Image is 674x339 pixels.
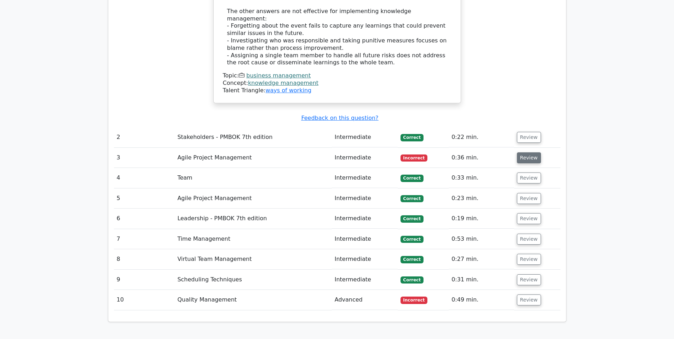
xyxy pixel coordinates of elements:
[114,229,175,249] td: 7
[401,297,428,304] span: Incorrect
[114,290,175,310] td: 10
[449,270,514,290] td: 0:31 min.
[332,290,398,310] td: Advanced
[332,270,398,290] td: Intermediate
[401,256,424,263] span: Correct
[174,127,332,147] td: Stakeholders - PMBOK 7th edition
[332,148,398,168] td: Intermediate
[517,193,541,204] button: Review
[174,188,332,209] td: Agile Project Management
[174,229,332,249] td: Time Management
[517,152,541,163] button: Review
[114,249,175,269] td: 8
[401,236,424,243] span: Correct
[246,72,311,79] a: business management
[332,127,398,147] td: Intermediate
[449,229,514,249] td: 0:53 min.
[449,209,514,229] td: 0:19 min.
[401,195,424,202] span: Correct
[517,274,541,285] button: Review
[114,148,175,168] td: 3
[114,127,175,147] td: 2
[332,229,398,249] td: Intermediate
[332,168,398,188] td: Intermediate
[517,132,541,143] button: Review
[174,249,332,269] td: Virtual Team Management
[114,270,175,290] td: 9
[401,276,424,284] span: Correct
[174,270,332,290] td: Scheduling Techniques
[223,72,451,80] div: Topic:
[517,173,541,183] button: Review
[265,87,311,94] a: ways of working
[517,234,541,245] button: Review
[223,72,451,94] div: Talent Triangle:
[401,134,424,141] span: Correct
[449,249,514,269] td: 0:27 min.
[517,213,541,224] button: Review
[401,154,428,162] span: Incorrect
[449,290,514,310] td: 0:49 min.
[174,148,332,168] td: Agile Project Management
[401,175,424,182] span: Correct
[114,209,175,229] td: 6
[449,188,514,209] td: 0:23 min.
[174,209,332,229] td: Leadership - PMBOK 7th edition
[248,80,318,86] a: knowledge management
[332,209,398,229] td: Intermediate
[449,168,514,188] td: 0:33 min.
[114,188,175,209] td: 5
[332,188,398,209] td: Intermediate
[174,290,332,310] td: Quality Management
[223,80,451,87] div: Concept:
[517,254,541,265] button: Review
[174,168,332,188] td: Team
[449,127,514,147] td: 0:22 min.
[114,168,175,188] td: 4
[517,294,541,305] button: Review
[449,148,514,168] td: 0:36 min.
[332,249,398,269] td: Intermediate
[401,215,424,222] span: Correct
[301,115,378,121] a: Feedback on this question?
